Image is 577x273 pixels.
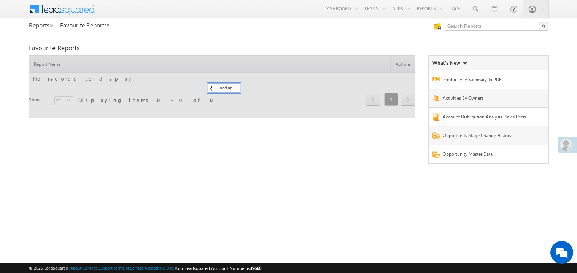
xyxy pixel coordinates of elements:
[432,95,440,101] img: Report
[443,151,532,160] a: Opportunity Master Data
[432,77,440,81] img: Report
[29,265,261,272] span: © 2025 LeadSquared | | | | |
[208,83,240,93] div: Loading...
[462,62,467,65] img: What's new
[145,265,173,270] a: Acceptable Use
[443,76,532,85] a: Productivity Summary To PDF
[29,45,548,51] div: Favourite Reports
[443,113,532,122] a: Account Distribution Analysis (Sales User)
[250,265,261,271] span: 39660
[70,265,81,270] a: About
[432,132,440,139] img: Report
[432,113,440,121] img: Report
[60,22,110,29] a: Favourite Reports
[443,95,532,104] a: Activities By Owners
[29,22,54,29] a: Reports>
[434,23,441,30] img: Manage all your saved reports!
[432,59,467,66] div: What's New
[114,265,143,270] a: Terms of Service
[443,132,532,141] a: Opportunity Stage Change History
[83,265,113,270] a: Contact Support
[49,21,54,29] span: >
[445,22,548,31] input: Search Reports
[432,151,440,158] img: Report
[175,265,261,271] span: Your Leadsquared Account Number is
